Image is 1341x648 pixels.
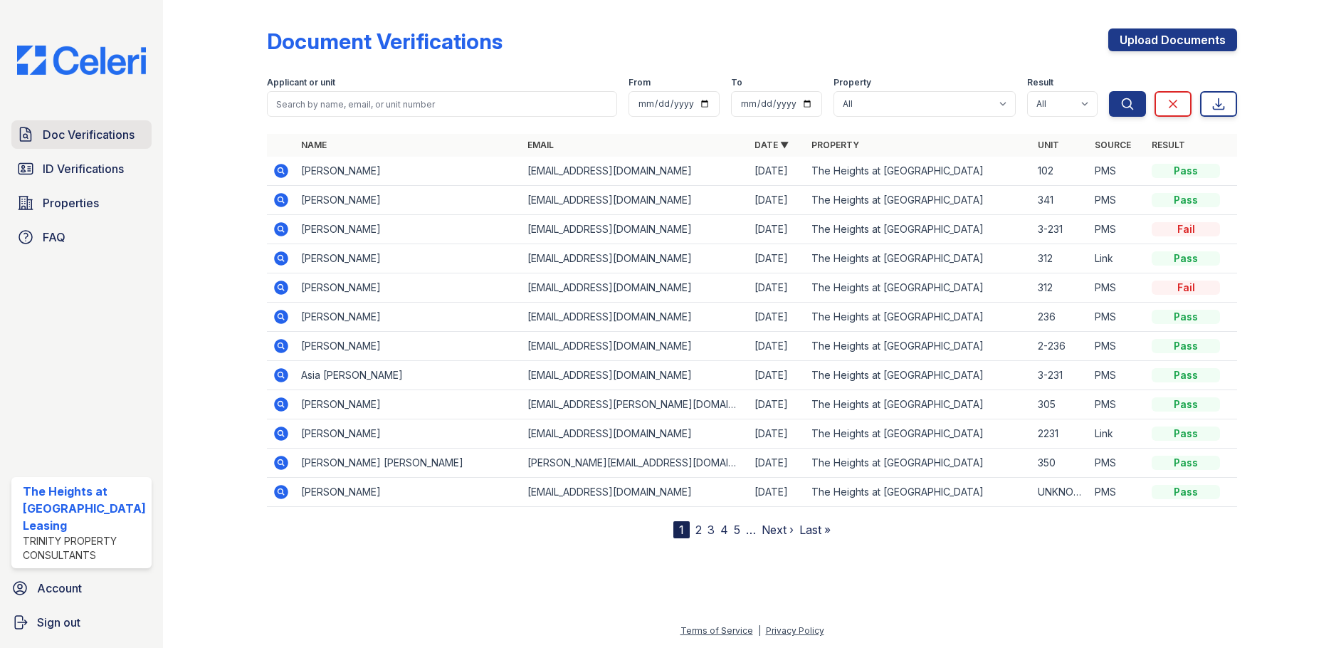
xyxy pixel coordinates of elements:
[1152,310,1220,324] div: Pass
[749,332,806,361] td: [DATE]
[295,419,522,449] td: [PERSON_NAME]
[1152,339,1220,353] div: Pass
[1089,157,1146,186] td: PMS
[23,483,146,534] div: The Heights at [GEOGRAPHIC_DATA] Leasing
[734,523,740,537] a: 5
[267,77,335,88] label: Applicant or unit
[11,155,152,183] a: ID Verifications
[1032,215,1089,244] td: 3-231
[806,303,1033,332] td: The Heights at [GEOGRAPHIC_DATA]
[1032,390,1089,419] td: 305
[11,223,152,251] a: FAQ
[1032,186,1089,215] td: 341
[749,157,806,186] td: [DATE]
[749,419,806,449] td: [DATE]
[1089,303,1146,332] td: PMS
[522,215,749,244] td: [EMAIL_ADDRESS][DOMAIN_NAME]
[23,534,146,563] div: Trinity Property Consultants
[43,229,65,246] span: FAQ
[6,608,157,637] a: Sign out
[1032,332,1089,361] td: 2-236
[749,303,806,332] td: [DATE]
[522,419,749,449] td: [EMAIL_ADDRESS][DOMAIN_NAME]
[1032,273,1089,303] td: 312
[295,303,522,332] td: [PERSON_NAME]
[799,523,831,537] a: Last »
[295,361,522,390] td: Asia [PERSON_NAME]
[749,478,806,507] td: [DATE]
[680,625,753,636] a: Terms of Service
[1152,281,1220,295] div: Fail
[1089,478,1146,507] td: PMS
[1152,485,1220,499] div: Pass
[37,580,82,597] span: Account
[806,273,1033,303] td: The Heights at [GEOGRAPHIC_DATA]
[522,157,749,186] td: [EMAIL_ADDRESS][DOMAIN_NAME]
[295,390,522,419] td: [PERSON_NAME]
[1152,368,1220,382] div: Pass
[11,120,152,149] a: Doc Verifications
[295,332,522,361] td: [PERSON_NAME]
[806,449,1033,478] td: The Heights at [GEOGRAPHIC_DATA]
[754,140,789,150] a: Date ▼
[522,449,749,478] td: [PERSON_NAME][EMAIL_ADDRESS][DOMAIN_NAME]
[1032,419,1089,449] td: 2231
[267,28,503,54] div: Document Verifications
[1038,140,1059,150] a: Unit
[1152,164,1220,178] div: Pass
[806,361,1033,390] td: The Heights at [GEOGRAPHIC_DATA]
[522,186,749,215] td: [EMAIL_ADDRESS][DOMAIN_NAME]
[673,521,690,538] div: 1
[806,215,1033,244] td: The Heights at [GEOGRAPHIC_DATA]
[1152,140,1185,150] a: Result
[766,625,824,636] a: Privacy Policy
[749,215,806,244] td: [DATE]
[749,390,806,419] td: [DATE]
[806,157,1033,186] td: The Heights at [GEOGRAPHIC_DATA]
[522,390,749,419] td: [EMAIL_ADDRESS][PERSON_NAME][DOMAIN_NAME]
[43,126,135,143] span: Doc Verifications
[1089,332,1146,361] td: PMS
[1032,361,1089,390] td: 3-231
[301,140,327,150] a: Name
[11,189,152,217] a: Properties
[758,625,761,636] div: |
[833,77,871,88] label: Property
[806,390,1033,419] td: The Heights at [GEOGRAPHIC_DATA]
[522,361,749,390] td: [EMAIL_ADDRESS][DOMAIN_NAME]
[811,140,859,150] a: Property
[629,77,651,88] label: From
[1032,157,1089,186] td: 102
[522,303,749,332] td: [EMAIL_ADDRESS][DOMAIN_NAME]
[295,157,522,186] td: [PERSON_NAME]
[746,521,756,538] span: …
[749,273,806,303] td: [DATE]
[1089,186,1146,215] td: PMS
[1108,28,1237,51] a: Upload Documents
[1152,427,1220,441] div: Pass
[522,478,749,507] td: [EMAIL_ADDRESS][DOMAIN_NAME]
[1032,303,1089,332] td: 236
[295,273,522,303] td: [PERSON_NAME]
[806,244,1033,273] td: The Heights at [GEOGRAPHIC_DATA]
[295,244,522,273] td: [PERSON_NAME]
[708,523,715,537] a: 3
[762,523,794,537] a: Next ›
[295,478,522,507] td: [PERSON_NAME]
[749,186,806,215] td: [DATE]
[806,332,1033,361] td: The Heights at [GEOGRAPHIC_DATA]
[720,523,728,537] a: 4
[1032,449,1089,478] td: 350
[37,614,80,631] span: Sign out
[267,91,618,117] input: Search by name, email, or unit number
[1089,390,1146,419] td: PMS
[43,194,99,211] span: Properties
[527,140,554,150] a: Email
[1032,244,1089,273] td: 312
[6,574,157,602] a: Account
[1095,140,1131,150] a: Source
[806,419,1033,449] td: The Heights at [GEOGRAPHIC_DATA]
[1152,397,1220,412] div: Pass
[1152,251,1220,266] div: Pass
